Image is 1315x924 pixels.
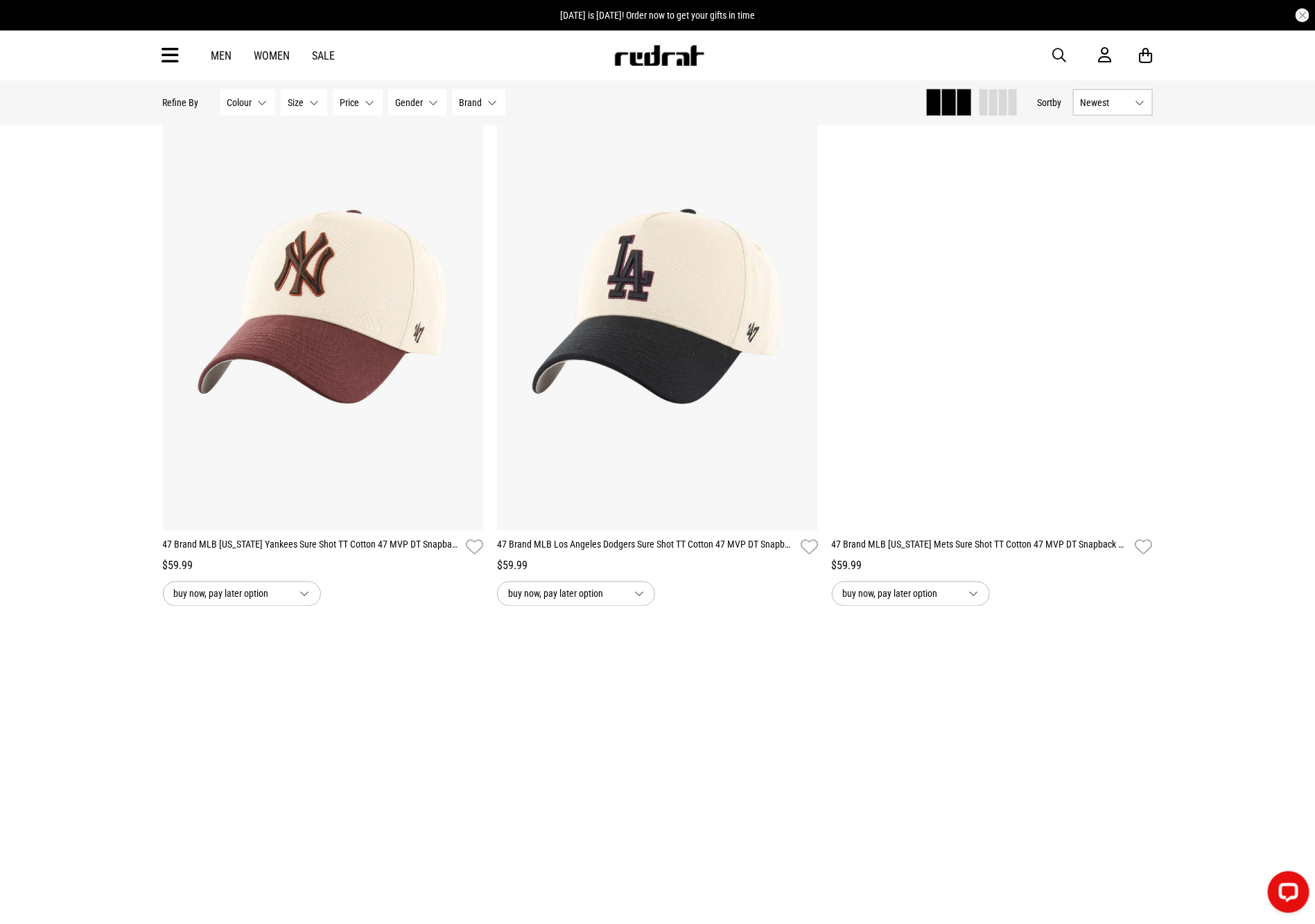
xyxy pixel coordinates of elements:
[333,89,383,116] button: Price
[211,49,232,62] a: Men
[163,82,484,531] img: 47 Brand Mlb New York Yankees Sure Shot Tt Cotton 47 Mvp Dt Snapback Cap in Multi
[843,586,958,602] span: buy now, pay later option
[1073,89,1153,116] button: Newest
[1038,94,1062,111] button: Sortby
[460,97,482,108] span: Brand
[227,97,252,108] span: Colour
[313,49,336,62] a: Sale
[388,89,446,116] button: Gender
[832,582,990,607] button: buy now, pay later option
[561,10,756,21] span: [DATE] is [DATE]! Order now to get your gifts in time
[832,538,1130,558] a: 47 Brand MLB [US_STATE] Mets Sure Shot TT Cotton 47 MVP DT Snapback Cap
[1081,97,1130,108] span: Newest
[220,89,275,116] button: Colour
[1053,97,1062,108] span: by
[174,586,289,602] span: buy now, pay later option
[163,97,199,108] p: Refine By
[1257,866,1315,924] iframe: LiveChat chat widget
[832,82,1153,531] img: 47 Brand Mlb New York Mets Sure Shot Tt Cotton 47 Mvp Dt Snapback Cap in Multi
[340,97,360,108] span: Price
[497,538,795,558] a: 47 Brand MLB Los Angeles Dodgers Sure Shot TT Cotton 47 MVP DT Snapback Cap
[281,89,327,116] button: Size
[497,82,818,531] img: 47 Brand Mlb Los Angeles Dodgers Sure Shot Tt Cotton 47 Mvp Dt Snapback Cap in Multi
[396,97,424,108] span: Gender
[254,49,290,62] a: Women
[163,582,321,607] button: buy now, pay later option
[163,538,461,558] a: 47 Brand MLB [US_STATE] Yankees Sure Shot TT Cotton 47 MVP DT Snapback Cap
[508,586,623,602] span: buy now, pay later option
[497,558,818,575] div: $59.99
[497,582,655,607] button: buy now, pay later option
[832,558,1153,575] div: $59.99
[452,89,505,116] button: Brand
[288,97,304,108] span: Size
[613,45,705,66] img: Redrat logo
[163,558,484,575] div: $59.99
